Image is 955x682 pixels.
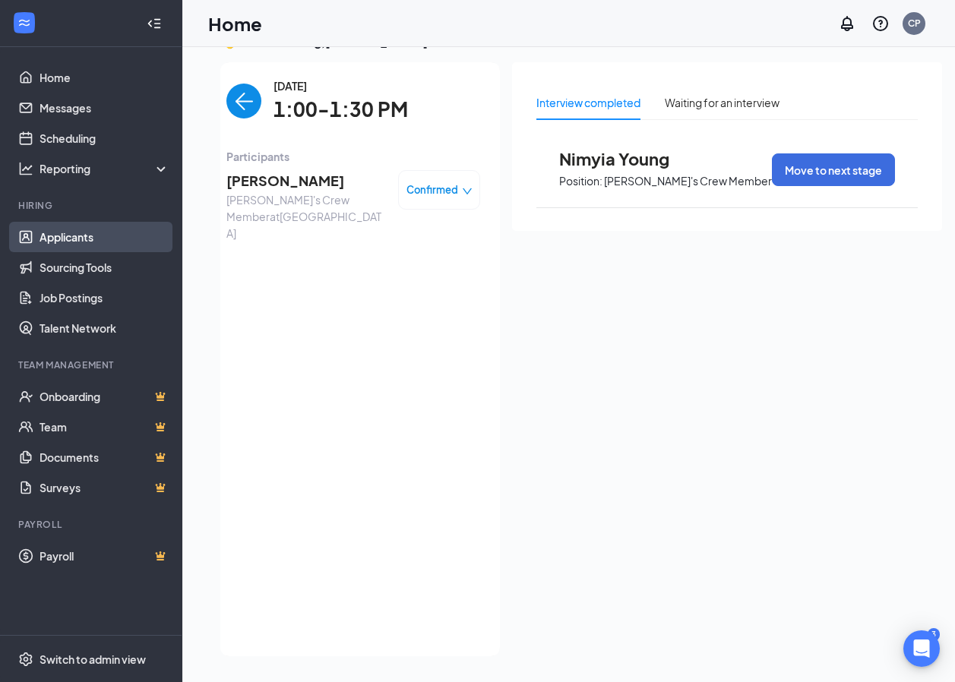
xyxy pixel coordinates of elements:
[559,149,726,169] span: Nimyia Young
[462,186,473,197] span: down
[274,94,408,125] span: 1:00-1:30 PM
[274,77,408,94] span: [DATE]
[40,93,169,123] a: Messages
[226,148,480,165] span: Participants
[18,358,166,371] div: Team Management
[665,94,779,111] div: Waiting for an interview
[40,252,169,283] a: Sourcing Tools
[903,630,940,667] div: Open Intercom Messenger
[226,84,261,118] button: back-button
[40,283,169,313] a: Job Postings
[908,17,921,30] div: CP
[40,123,169,153] a: Scheduling
[40,313,169,343] a: Talent Network
[18,652,33,667] svg: Settings
[17,15,32,30] svg: WorkstreamLogo
[40,472,169,503] a: SurveysCrown
[18,199,166,212] div: Hiring
[604,174,772,188] p: [PERSON_NAME]'s Crew Member
[18,161,33,176] svg: Analysis
[208,11,262,36] h1: Home
[40,381,169,412] a: OnboardingCrown
[406,182,458,197] span: Confirmed
[559,174,602,188] p: Position:
[40,541,169,571] a: PayrollCrown
[226,170,386,191] span: [PERSON_NAME]
[838,14,856,33] svg: Notifications
[40,161,170,176] div: Reporting
[40,442,169,472] a: DocumentsCrown
[772,153,895,186] button: Move to next stage
[40,652,146,667] div: Switch to admin view
[18,518,166,531] div: Payroll
[40,222,169,252] a: Applicants
[40,62,169,93] a: Home
[40,412,169,442] a: TeamCrown
[928,628,940,641] div: 3
[226,191,386,242] span: [PERSON_NAME]'s Crew Member at [GEOGRAPHIC_DATA]
[871,14,890,33] svg: QuestionInfo
[147,16,162,31] svg: Collapse
[536,94,640,111] div: Interview completed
